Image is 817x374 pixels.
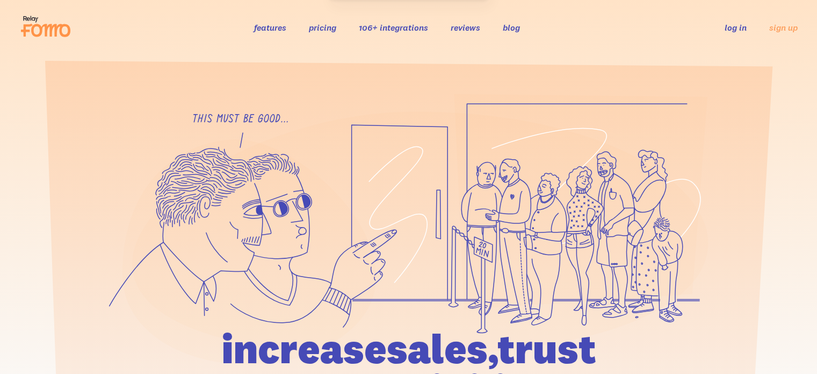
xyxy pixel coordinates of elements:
a: features [254,22,286,33]
a: pricing [309,22,336,33]
a: 106+ integrations [359,22,428,33]
a: blog [503,22,520,33]
a: reviews [451,22,480,33]
a: log in [725,22,747,33]
a: sign up [769,22,798,33]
